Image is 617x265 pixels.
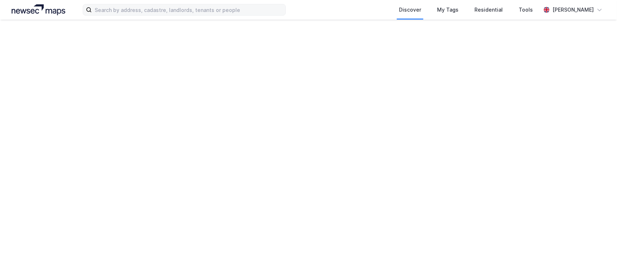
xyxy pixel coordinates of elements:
div: Discover [399,5,421,14]
div: [PERSON_NAME] [552,5,594,14]
img: logo.a4113a55bc3d86da70a041830d287a7e.svg [12,4,65,15]
div: Residential [474,5,503,14]
div: My Tags [437,5,458,14]
iframe: Chat Widget [581,230,617,265]
input: Search by address, cadastre, landlords, tenants or people [92,4,285,15]
div: Tools [519,5,533,14]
